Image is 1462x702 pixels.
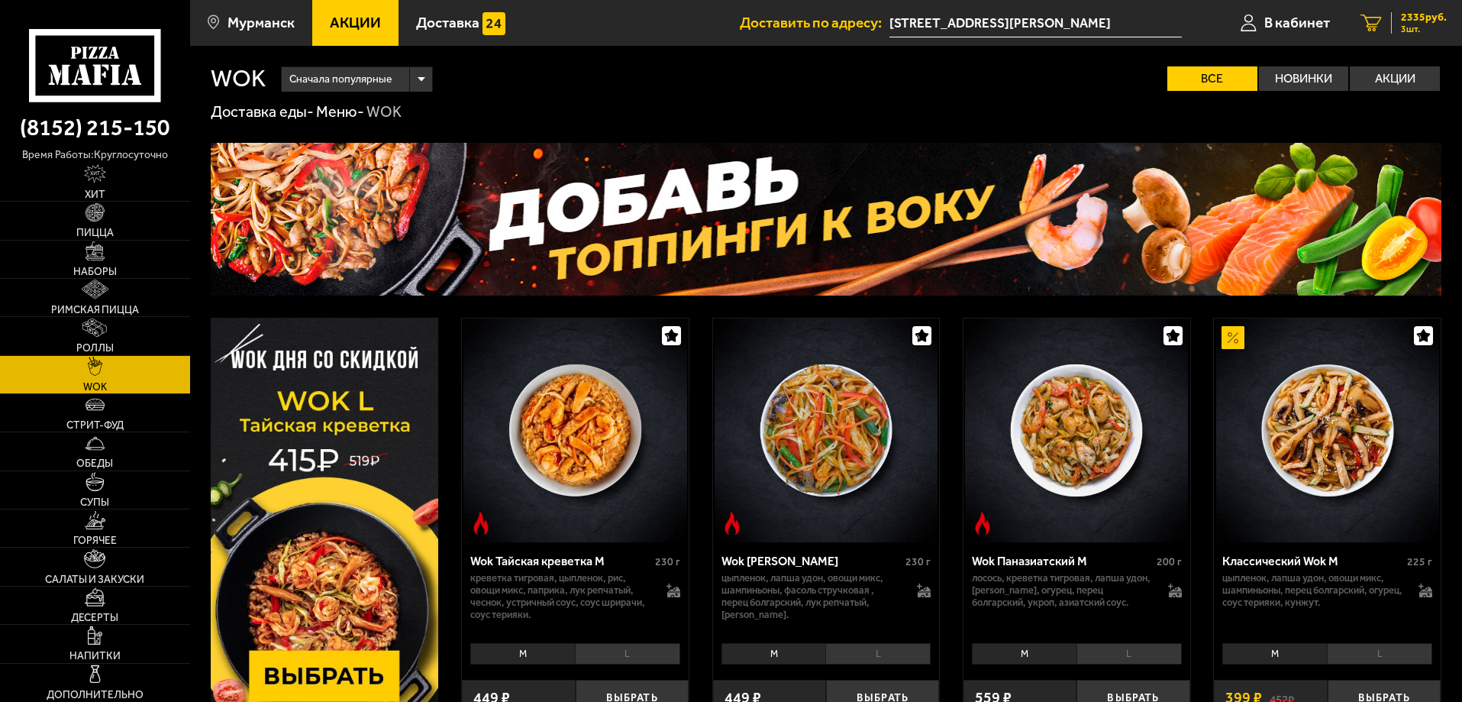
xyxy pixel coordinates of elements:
[69,651,121,662] span: Напитки
[470,512,492,535] img: Острое блюдо
[228,15,295,30] span: Мурманск
[470,554,651,568] div: Wok Тайская креветка M
[965,319,1188,542] img: Wok Паназиатский M
[889,9,1182,37] input: Ваш адрес доставки
[721,572,902,621] p: цыпленок, лапша удон, овощи микс, шампиньоны, фасоль стручковая , перец болгарский, лук репчатый,...
[51,305,139,315] span: Римская пицца
[721,554,902,568] div: Wok [PERSON_NAME]
[45,574,144,585] span: Салаты и закуски
[972,643,1076,665] li: M
[462,319,689,542] a: Острое блюдоWok Тайская креветка M
[1157,555,1182,568] span: 200 г
[721,643,826,665] li: M
[825,643,931,665] li: L
[1401,24,1447,34] span: 3 шт.
[47,690,144,700] span: Дополнительно
[73,535,117,546] span: Горячее
[76,458,113,469] span: Обеды
[463,319,686,542] img: Wok Тайская креветка M
[1222,572,1403,609] p: цыпленок, лапша удон, овощи микс, шампиньоны, перец болгарский, огурец, соус терияки, кунжут.
[655,555,680,568] span: 230 г
[76,343,114,354] span: Роллы
[715,319,938,542] img: Wok Карри М
[575,643,680,665] li: L
[905,555,931,568] span: 230 г
[1222,643,1327,665] li: M
[76,228,114,238] span: Пицца
[971,512,994,535] img: Острое блюдо
[721,512,744,535] img: Острое блюдо
[1350,66,1440,91] label: Акции
[1214,319,1441,542] a: АкционныйКлассический Wok M
[1167,66,1257,91] label: Все
[85,189,105,200] span: Хит
[740,15,889,30] span: Доставить по адресу:
[1222,554,1403,568] div: Классический Wok M
[470,643,575,665] li: M
[1407,555,1432,568] span: 225 г
[482,12,505,35] img: 15daf4d41897b9f0e9f617042186c801.svg
[972,554,1153,568] div: Wok Паназиатский M
[330,15,381,30] span: Акции
[289,65,392,94] span: Сначала популярные
[1327,643,1432,665] li: L
[73,267,117,277] span: Наборы
[366,102,402,122] div: WOK
[470,572,651,621] p: креветка тигровая, цыпленок, рис, овощи микс, паприка, лук репчатый, чеснок, устричный соус, соус...
[1401,12,1447,23] span: 2335 руб.
[211,66,266,91] h1: WOK
[713,319,940,542] a: Острое блюдоWok Карри М
[1076,643,1182,665] li: L
[1222,326,1244,349] img: Акционный
[66,420,124,431] span: Стрит-фуд
[211,102,314,121] a: Доставка еды-
[416,15,479,30] span: Доставка
[1259,66,1349,91] label: Новинки
[80,497,109,508] span: Супы
[972,572,1153,609] p: лосось, креветка тигровая, лапша удон, [PERSON_NAME], огурец, перец болгарский, укроп, азиатский ...
[316,102,364,121] a: Меню-
[83,382,107,393] span: WOK
[963,319,1190,542] a: Острое блюдоWok Паназиатский M
[71,613,118,623] span: Десерты
[1264,15,1330,30] span: В кабинет
[1216,319,1439,542] img: Классический Wok M
[889,9,1182,37] span: Мурманская область, Кола, проспект Виктора Миронова, 2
